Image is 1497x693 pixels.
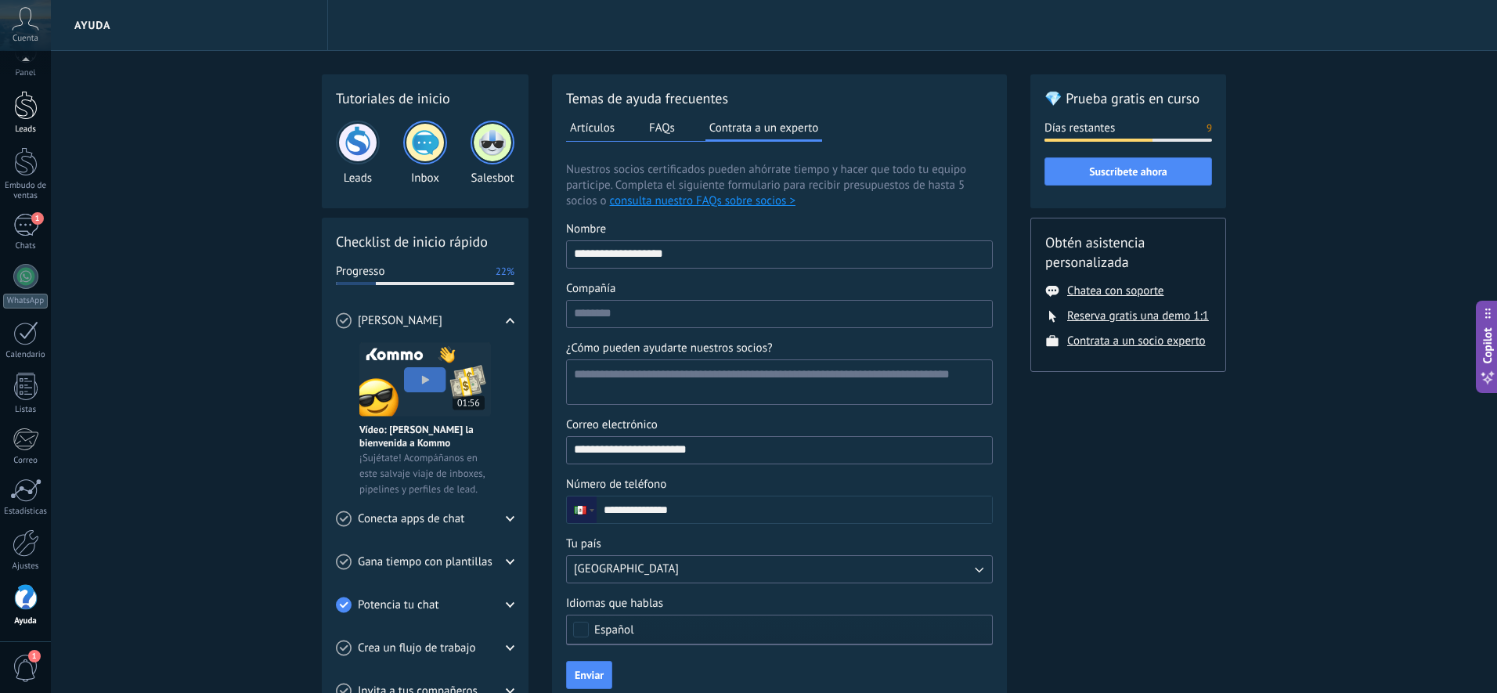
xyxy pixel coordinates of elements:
[359,423,491,449] span: Vídeo: [PERSON_NAME] la bienvenida a Kommo
[3,241,49,251] div: Chats
[566,162,993,209] span: Nuestros socios certificados pueden ahórrate tiempo y hacer que todo tu equipo participe. Complet...
[1089,166,1167,177] span: Suscríbete ahora
[566,116,619,139] button: Artículos
[3,125,49,135] div: Leads
[358,597,439,613] span: Potencia tu chat
[496,264,514,280] span: 22%
[359,450,491,497] span: ¡Sujétate! Acompáñanos en este salvaje viaje de inboxes, pipelines y perfiles de lead.
[336,232,514,251] h2: Checklist de inicio rápido
[575,670,604,680] span: Enviar
[566,281,615,297] span: Compañía
[28,650,41,662] span: 1
[3,561,49,572] div: Ajustes
[1067,283,1163,298] button: Chatea con soporte
[566,88,993,108] h2: Temas de ayuda frecuentes
[594,624,634,636] span: Español
[566,596,663,612] span: Idiomas que hablas
[1067,309,1209,323] button: Reserva gratis una demo 1:1
[3,456,49,466] div: Correo
[566,536,601,552] span: Tu país
[566,661,612,689] button: Enviar
[336,121,380,186] div: Leads
[567,360,989,404] textarea: ¿Cómo pueden ayudarte nuestros socios?
[336,88,514,108] h2: Tutoriales de inicio
[3,294,48,309] div: WhatsApp
[3,350,49,360] div: Calendario
[1480,327,1495,363] span: Copilot
[705,116,822,142] button: Contrata a un experto
[1044,121,1115,136] span: Días restantes
[336,264,384,280] span: Progresso
[566,555,993,583] button: Tu país
[3,405,49,415] div: Listas
[1207,121,1212,136] span: 9
[471,121,514,186] div: Salesbot
[1044,88,1212,108] h2: 💎 Prueba gratis en curso
[567,437,992,462] input: Correo electrónico
[566,417,658,433] span: Correo electrónico
[566,222,606,237] span: Nombre
[3,616,49,626] div: Ayuda
[31,212,44,225] span: 1
[358,641,476,656] span: Crea un flujo de trabajo
[567,241,992,266] input: Nombre
[567,301,992,326] input: Compañía
[610,193,795,209] button: consulta nuestro FAQs sobre socios >
[597,496,992,523] input: Número de teléfono
[3,181,49,201] div: Embudo de ventas
[566,341,773,356] span: ¿Cómo pueden ayudarte nuestros socios?
[566,477,666,493] span: Número de teléfono
[1044,157,1212,186] button: Suscríbete ahora
[3,507,49,517] div: Estadísticas
[574,561,679,577] span: [GEOGRAPHIC_DATA]
[358,554,492,570] span: Gana tiempo con plantillas
[645,116,679,139] button: FAQs
[359,342,491,417] img: Meet video
[1067,334,1206,348] button: Contrata a un socio experto
[567,496,597,523] div: Mexico: + 52
[358,313,442,329] span: [PERSON_NAME]
[403,121,447,186] div: Inbox
[13,34,38,44] span: Cuenta
[1045,233,1211,272] h2: Obtén asistencia personalizada
[358,511,464,527] span: Conecta apps de chat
